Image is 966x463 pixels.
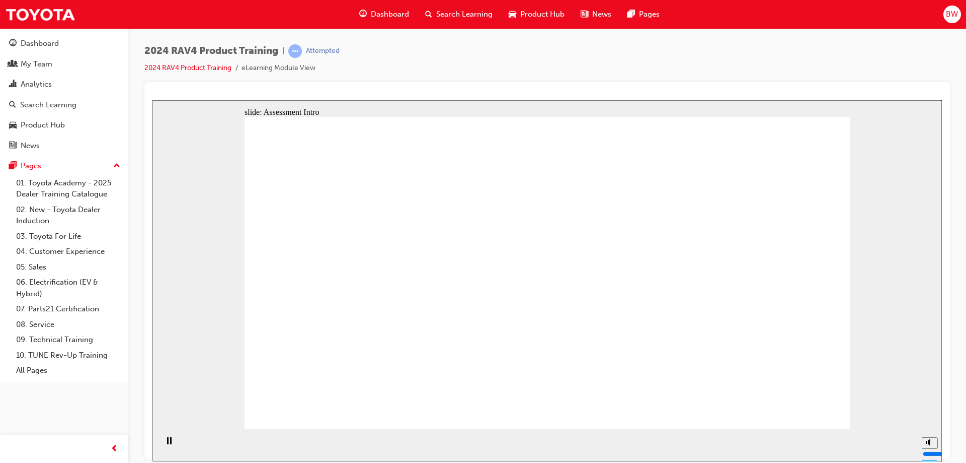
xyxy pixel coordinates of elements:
[21,119,65,131] div: Product Hub
[9,39,17,48] span: guage-icon
[21,38,59,49] div: Dashboard
[9,101,16,110] span: search-icon
[5,328,22,361] div: playback controls
[21,79,52,90] div: Analytics
[425,8,432,21] span: search-icon
[9,60,17,69] span: people-icon
[21,140,40,152] div: News
[573,4,619,25] a: news-iconNews
[242,62,315,74] li: eLearning Module View
[509,8,516,21] span: car-icon
[9,80,17,89] span: chart-icon
[12,317,124,333] a: 08. Service
[639,9,660,20] span: Pages
[501,4,573,25] a: car-iconProduct Hub
[9,142,17,151] span: news-icon
[12,202,124,229] a: 02. New - Toyota Dealer Induction
[288,44,302,58] span: learningRecordVerb_ATTEMPT-icon
[4,157,124,175] button: Pages
[520,9,565,20] span: Product Hub
[12,301,124,317] a: 07. Parts21 Certification
[12,363,124,378] a: All Pages
[12,332,124,348] a: 09. Technical Training
[144,45,278,57] span: 2024 RAV4 Product Training
[144,63,231,72] a: 2024 RAV4 Product Training
[4,34,124,53] a: Dashboard
[12,348,124,363] a: 10. TUNE Rev-Up Training
[943,6,961,23] button: BW
[20,99,76,111] div: Search Learning
[12,259,124,275] a: 05. Sales
[21,58,52,70] div: My Team
[111,443,118,455] span: prev-icon
[113,160,120,173] span: up-icon
[4,137,124,155] a: News
[351,4,417,25] a: guage-iconDashboard
[5,3,75,26] img: Trak
[581,8,588,21] span: news-icon
[764,328,784,361] div: misc controls
[12,275,124,301] a: 06. Electrification (EV & Hybrid)
[4,116,124,135] a: Product Hub
[627,8,635,21] span: pages-icon
[4,75,124,94] a: Analytics
[4,96,124,114] a: Search Learning
[21,160,41,172] div: Pages
[359,8,367,21] span: guage-icon
[12,175,124,202] a: 01. Toyota Academy - 2025 Dealer Training Catalogue
[4,55,124,74] a: My Team
[9,162,17,171] span: pages-icon
[592,9,611,20] span: News
[417,4,501,25] a: search-iconSearch Learning
[9,121,17,130] span: car-icon
[282,45,284,57] span: |
[946,9,958,20] span: BW
[371,9,409,20] span: Dashboard
[5,337,22,354] button: Pause (Ctrl+Alt+P)
[619,4,668,25] a: pages-iconPages
[12,244,124,259] a: 04. Customer Experience
[770,350,835,358] input: volume
[436,9,493,20] span: Search Learning
[4,32,124,157] button: DashboardMy TeamAnalyticsSearch LearningProduct HubNews
[12,229,124,244] a: 03. Toyota For Life
[769,337,785,349] button: Mute (Ctrl+Alt+M)
[306,46,340,56] div: Attempted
